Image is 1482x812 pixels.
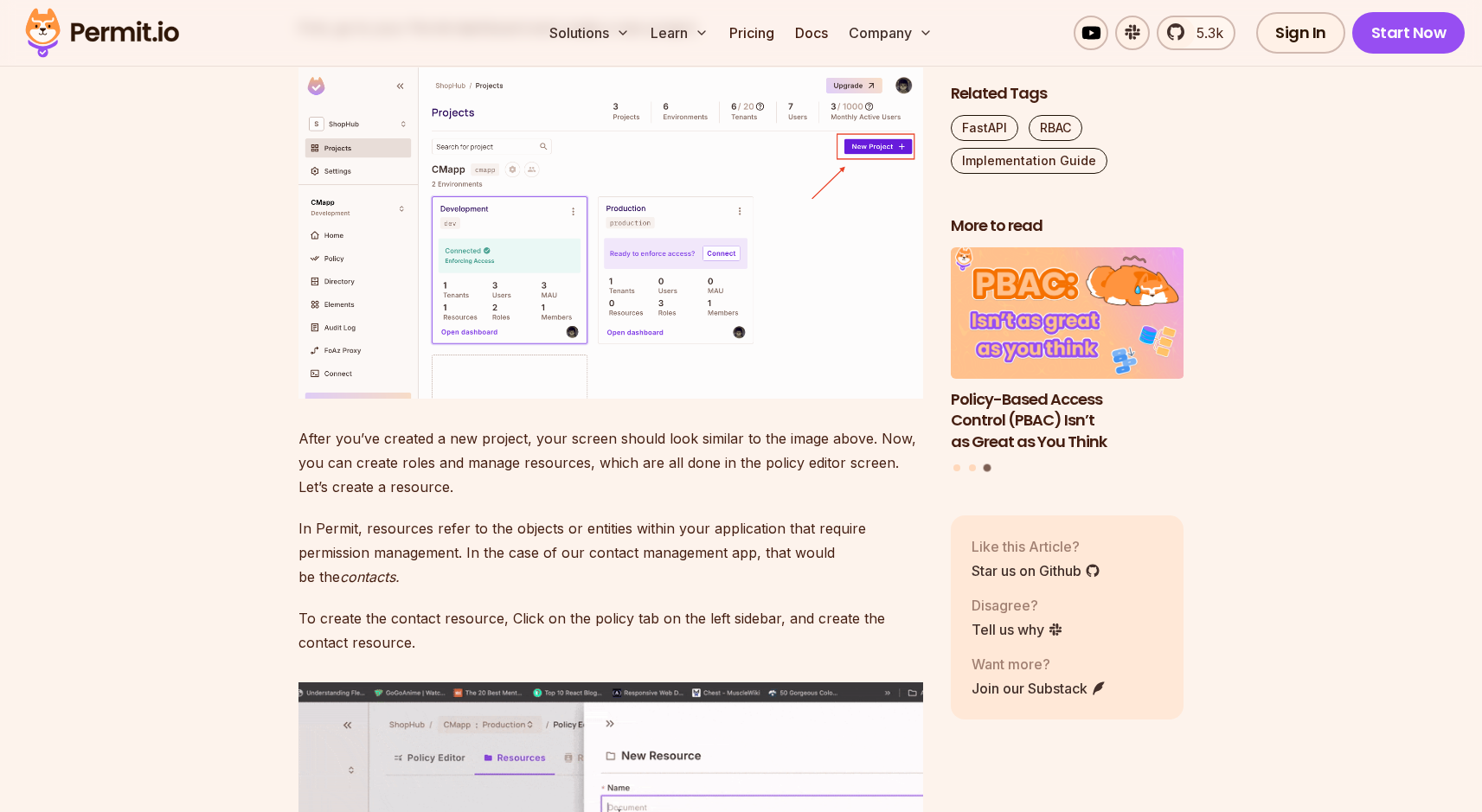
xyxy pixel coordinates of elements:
button: Company [842,16,940,50]
div: Posts [951,247,1184,474]
h2: More to read [951,215,1184,237]
li: 3 of 3 [951,247,1184,453]
span: 5.3k [1186,22,1223,43]
img: Permit logo [17,3,187,62]
button: Go to slide 2 [969,464,976,470]
a: Pricing [722,16,781,50]
a: Docs [788,16,835,50]
p: Disagree? [972,594,1063,615]
p: To create the contact resource, Click on the policy tab on the left sidebar, and create the conta... [298,606,923,655]
button: Go to slide 1 [953,464,960,470]
a: Start Now [1352,12,1466,54]
p: In Permit, resources refer to the objects or entities within your application that require permis... [298,516,923,589]
a: Policy-Based Access Control (PBAC) Isn’t as Great as You ThinkPolicy-Based Access Control (PBAC) ... [951,247,1184,453]
em: contacts. [340,568,400,585]
p: After you’ve created a new project, your screen should look similar to the image above. Now, you ... [298,426,923,499]
p: Want more? [972,653,1107,674]
h3: Policy-Based Access Control (PBAC) Isn’t as Great as You Think [951,388,1184,452]
a: Tell us why [972,618,1063,639]
a: Join our Substack [972,677,1107,698]
button: Go to slide 3 [984,464,991,471]
button: Solutions [542,16,637,50]
a: Sign In [1256,12,1345,54]
a: Star us on Github [972,559,1100,580]
a: RBAC [1029,115,1082,141]
a: 5.3k [1157,16,1235,50]
a: FastAPI [951,115,1018,141]
button: Learn [644,16,715,50]
p: Like this Article? [972,535,1100,556]
a: Implementation Guide [951,148,1107,174]
img: image.png [298,67,923,399]
img: Policy-Based Access Control (PBAC) Isn’t as Great as You Think [951,247,1184,379]
h2: Related Tags [951,83,1184,105]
